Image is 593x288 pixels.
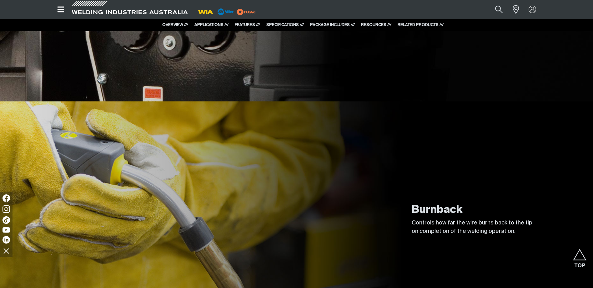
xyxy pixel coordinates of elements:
[194,23,229,27] a: APPLICATIONS ///
[310,23,355,27] a: PACKAGE INCLUDES ///
[3,227,10,233] img: YouTube
[3,216,10,224] img: TikTok
[3,205,10,213] img: Instagram
[412,203,537,217] h2: Burnback
[162,23,188,27] a: OVERVIEW ///
[235,9,258,14] a: miller
[488,3,510,17] button: Search products
[398,23,444,27] a: RELATED PRODUCTS ///
[1,245,12,256] img: hide socials
[480,3,509,17] input: Product name or item number...
[573,249,587,263] button: Scroll to top
[361,23,391,27] a: RESOURCES ///
[235,23,260,27] a: FEATURES ///
[235,7,258,17] img: miller
[3,194,10,202] img: Facebook
[3,236,10,244] img: LinkedIn
[266,23,304,27] a: SPECIFICATIONS ///
[412,219,537,236] p: Controls how far the wire burns back to the tip on completion of the welding operation.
